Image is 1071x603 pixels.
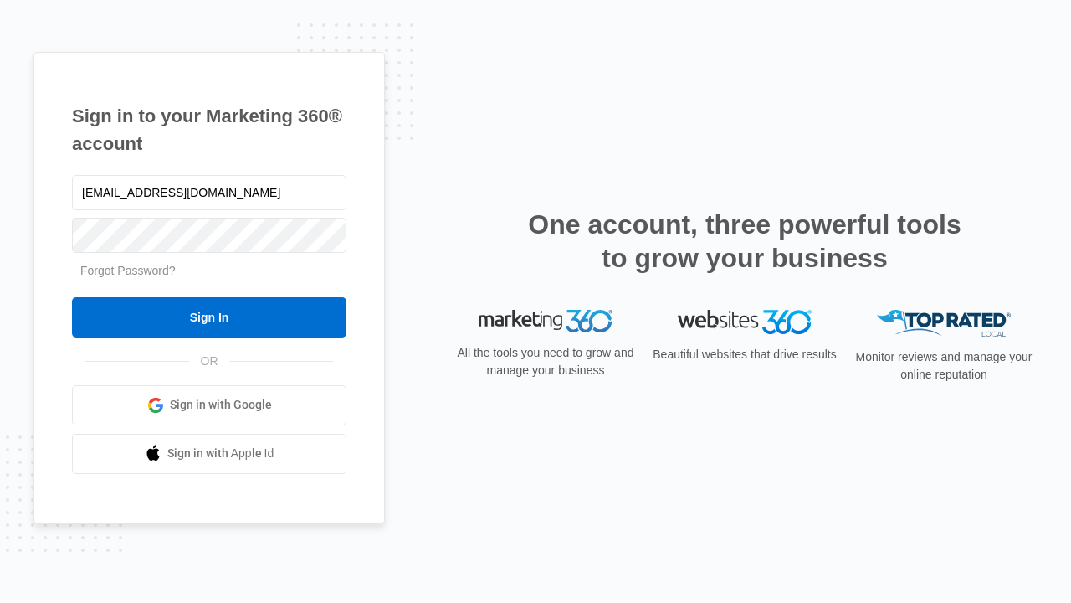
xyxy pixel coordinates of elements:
[72,175,346,210] input: Email
[72,102,346,157] h1: Sign in to your Marketing 360® account
[479,310,612,333] img: Marketing 360
[72,297,346,338] input: Sign In
[167,445,274,462] span: Sign in with Apple Id
[651,346,838,363] p: Beautiful websites that drive results
[523,208,966,275] h2: One account, three powerful tools to grow your business
[170,396,272,414] span: Sign in with Google
[189,353,230,370] span: OR
[72,434,346,474] a: Sign in with Apple Id
[877,310,1011,338] img: Top Rated Local
[80,264,176,277] a: Forgot Password?
[678,310,812,334] img: Websites 360
[72,385,346,425] a: Sign in with Google
[850,348,1038,384] p: Monitor reviews and manage your online reputation
[452,344,639,379] p: All the tools you need to grow and manage your business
